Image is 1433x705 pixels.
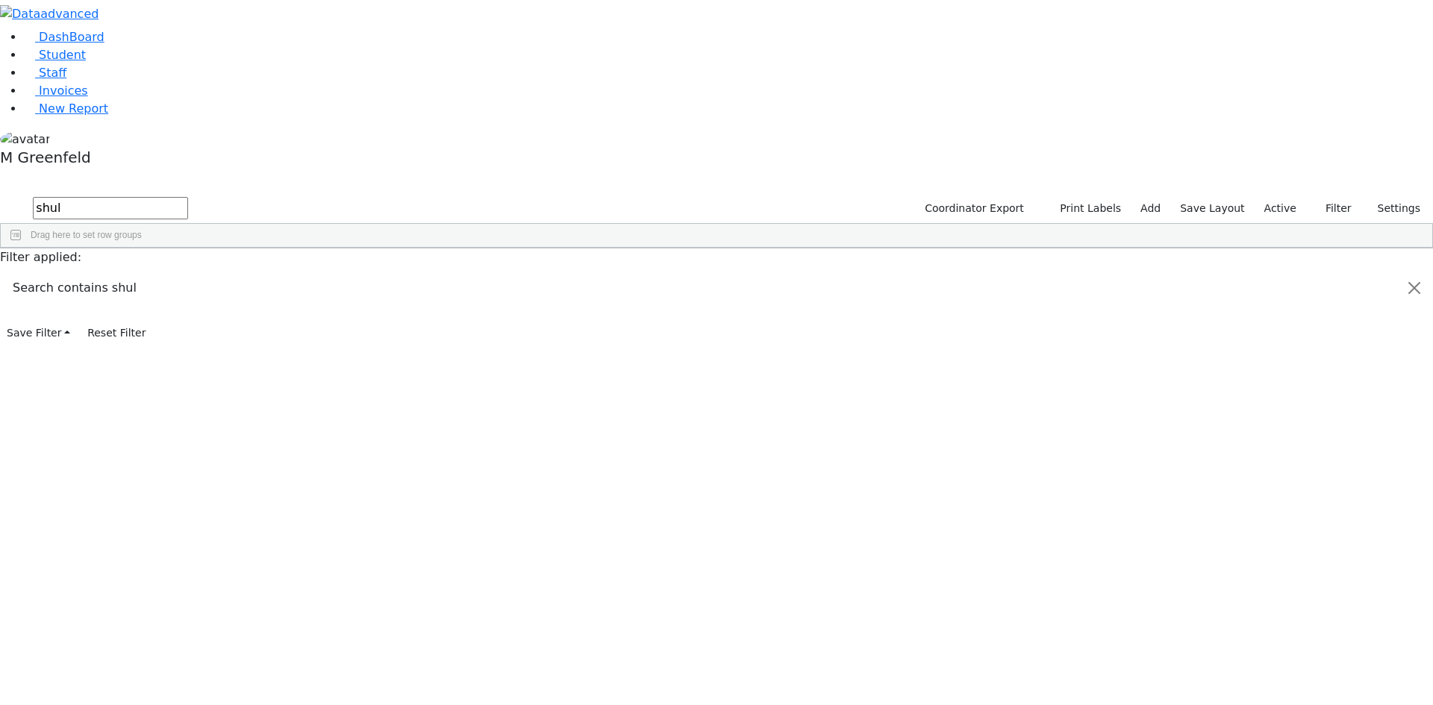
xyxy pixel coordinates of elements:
[39,84,88,98] span: Invoices
[1173,197,1251,220] button: Save Layout
[39,66,66,80] span: Staff
[31,230,142,240] span: Drag here to set row groups
[81,322,152,345] button: Reset Filter
[39,30,104,44] span: DashBoard
[1043,197,1128,220] button: Print Labels
[1258,197,1303,220] label: Active
[915,197,1031,220] button: Coordinator Export
[39,101,108,116] span: New Report
[24,48,86,62] a: Student
[24,84,88,98] a: Invoices
[24,30,104,44] a: DashBoard
[1306,197,1358,220] button: Filter
[1396,267,1432,309] button: Close
[24,66,66,80] a: Staff
[1358,197,1427,220] button: Settings
[1134,197,1167,220] a: Add
[24,101,108,116] a: New Report
[39,48,86,62] span: Student
[33,197,188,219] input: Search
